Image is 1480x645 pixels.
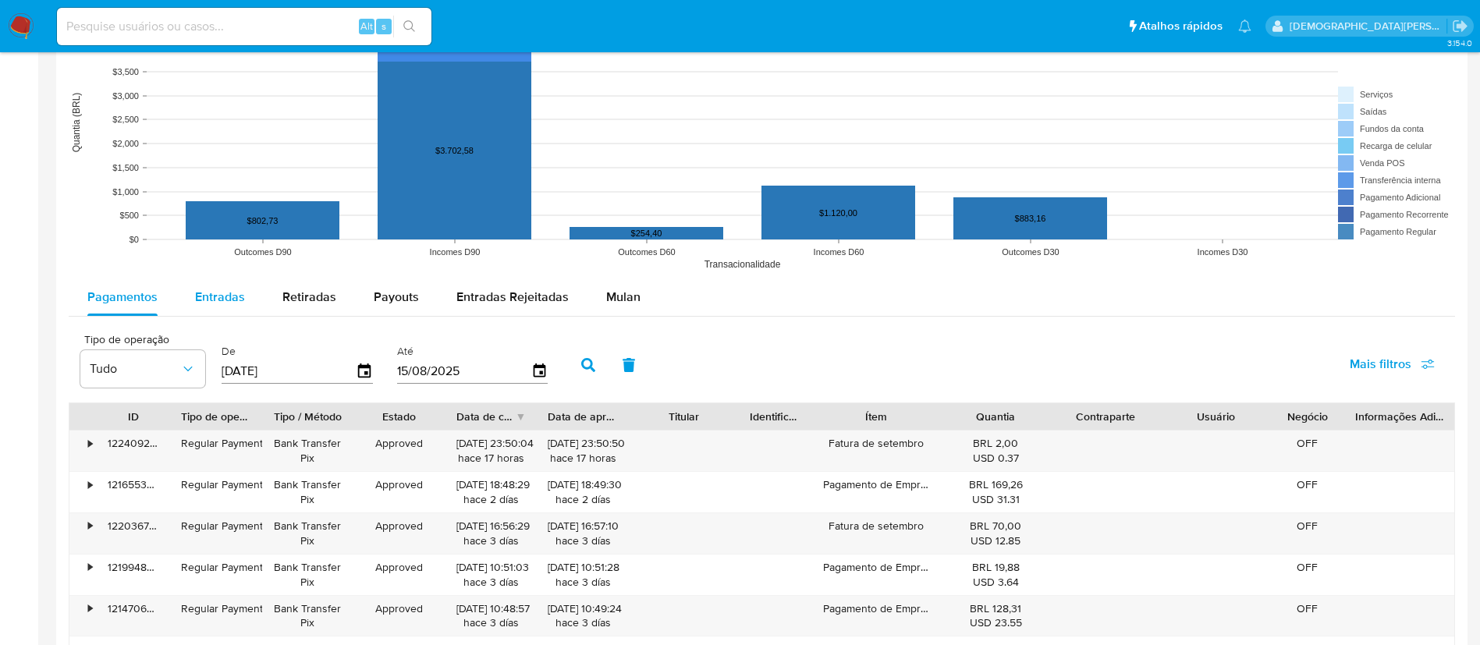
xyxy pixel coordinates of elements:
button: search-icon [393,16,425,37]
span: Alt [360,19,373,34]
a: Sair [1452,18,1468,34]
input: Pesquise usuários ou casos... [57,16,431,37]
span: 3.154.0 [1447,37,1472,49]
a: Notificações [1238,19,1251,33]
span: s [382,19,386,34]
p: thais.asantos@mercadolivre.com [1290,19,1447,34]
span: Atalhos rápidos [1139,18,1223,34]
